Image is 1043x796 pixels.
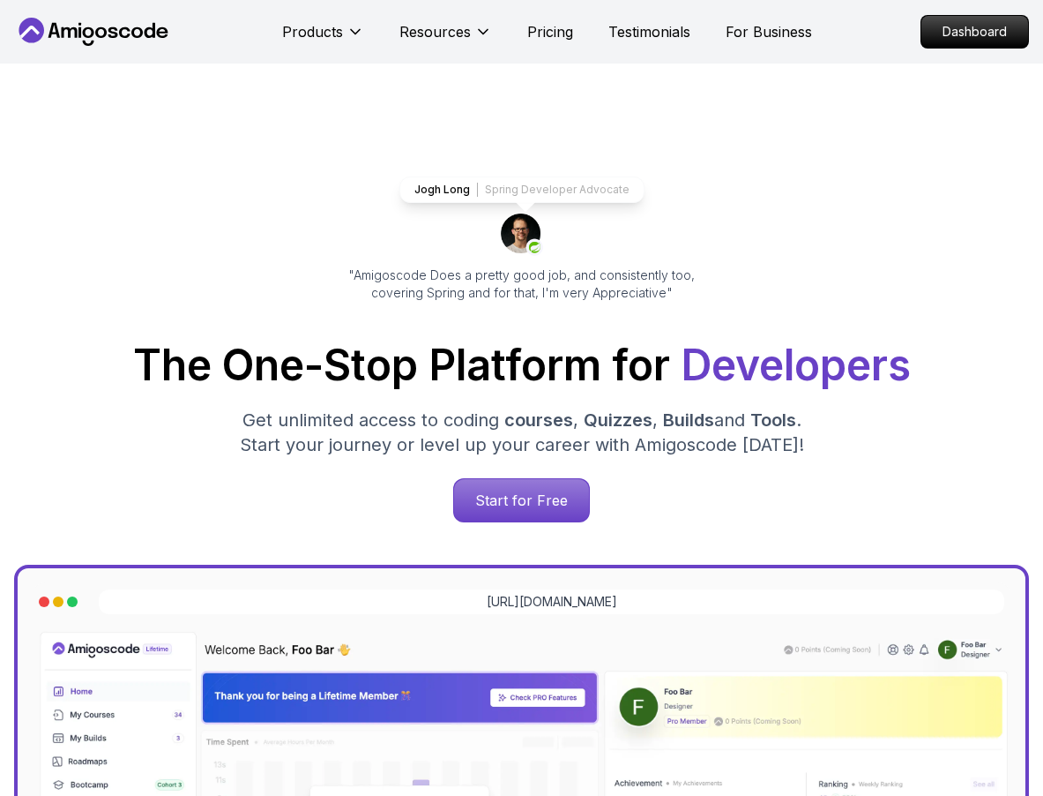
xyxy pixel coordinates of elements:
p: Jogh Long [414,183,470,197]
a: Pricing [527,21,573,42]
button: Resources [399,21,492,56]
p: Start for Free [454,479,589,522]
h1: The One-Stop Platform for [14,344,1029,387]
span: Developers [681,339,911,391]
button: Products [282,21,364,56]
span: courses [504,409,573,431]
p: Resources [399,21,471,42]
span: Quizzes [584,409,652,431]
p: Dashboard [921,16,1028,48]
img: josh long [501,214,543,256]
a: [URL][DOMAIN_NAME] [487,593,617,611]
a: Dashboard [920,15,1029,49]
span: Tools [750,409,796,431]
a: Start for Free [453,478,590,522]
p: Spring Developer Advocate [485,183,630,197]
p: "Amigoscode Does a pretty good job, and consistently too, covering Spring and for that, I'm very ... [324,267,719,302]
span: Builds [663,409,714,431]
p: Products [282,21,343,42]
p: Get unlimited access to coding , , and . Start your journey or level up your career with Amigosco... [226,408,818,457]
a: Testimonials [608,21,690,42]
a: For Business [726,21,812,42]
